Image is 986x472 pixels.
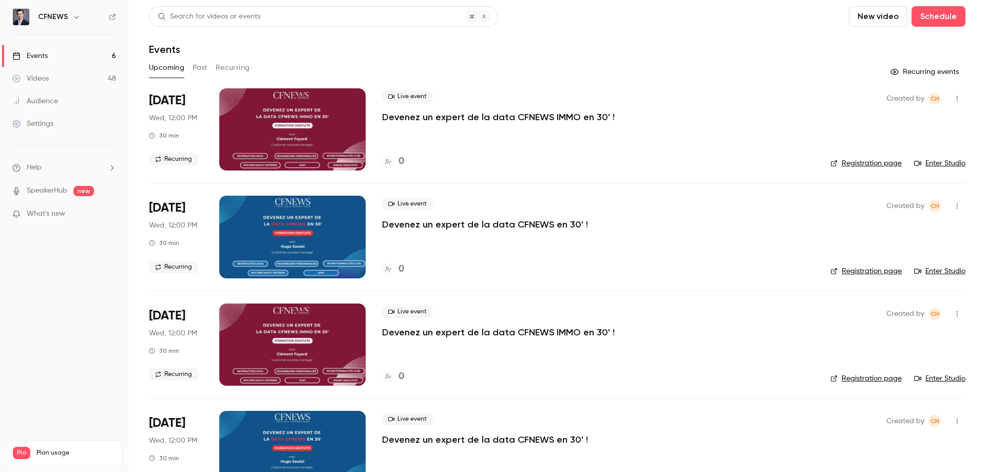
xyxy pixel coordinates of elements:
[13,447,30,459] span: Pro
[382,155,404,168] a: 0
[382,262,404,276] a: 0
[382,218,588,231] a: Devenez un expert de la data CFNEWS en 30' !
[382,370,404,384] a: 0
[886,92,924,105] span: Created by
[149,261,198,273] span: Recurring
[27,185,67,196] a: SpeakerHub
[27,209,65,219] span: What's new
[12,119,53,129] div: Settings
[149,131,179,140] div: 30 min
[931,415,939,427] span: cH
[12,73,49,84] div: Videos
[149,196,203,278] div: Oct 8 Wed, 12:00 PM (Europe/Paris)
[149,304,203,386] div: Oct 22 Wed, 12:00 PM (Europe/Paris)
[149,113,197,123] span: Wed, 12:00 PM
[830,266,902,276] a: Registration page
[12,96,58,106] div: Audience
[382,90,433,103] span: Live event
[149,368,198,381] span: Recurring
[149,308,185,324] span: [DATE]
[382,413,433,425] span: Live event
[886,308,924,320] span: Created by
[149,92,185,109] span: [DATE]
[38,12,68,22] h6: CFNEWS
[149,415,185,431] span: [DATE]
[149,239,179,247] div: 30 min
[149,454,179,462] div: 30 min
[382,198,433,210] span: Live event
[399,155,404,168] h4: 0
[27,162,42,173] span: Help
[886,64,965,80] button: Recurring events
[830,158,902,168] a: Registration page
[149,43,180,55] h1: Events
[73,186,94,196] span: new
[13,9,29,25] img: CFNEWS
[928,308,941,320] span: clemence Hasenrader
[931,308,939,320] span: cH
[399,262,404,276] h4: 0
[399,370,404,384] h4: 0
[149,436,197,446] span: Wed, 12:00 PM
[149,328,197,338] span: Wed, 12:00 PM
[216,60,250,76] button: Recurring
[149,88,203,171] div: Oct 1 Wed, 12:00 PM (Europe/Paris)
[12,51,48,61] div: Events
[886,200,924,212] span: Created by
[382,433,588,446] a: Devenez un expert de la data CFNEWS en 30' !
[914,158,965,168] a: Enter Studio
[931,92,939,105] span: cH
[149,60,184,76] button: Upcoming
[886,415,924,427] span: Created by
[928,200,941,212] span: clemence Hasenrader
[104,210,116,219] iframe: Noticeable Trigger
[912,6,965,27] button: Schedule
[382,326,615,338] a: Devenez un expert de la data CFNEWS IMMO en 30' !
[914,266,965,276] a: Enter Studio
[931,200,939,212] span: cH
[149,153,198,165] span: Recurring
[149,347,179,355] div: 30 min
[928,92,941,105] span: clemence Hasenrader
[928,415,941,427] span: clemence Hasenrader
[849,6,907,27] button: New video
[36,449,116,457] span: Plan usage
[149,220,197,231] span: Wed, 12:00 PM
[830,373,902,384] a: Registration page
[382,306,433,318] span: Live event
[382,111,615,123] a: Devenez un expert de la data CFNEWS IMMO en 30' !
[158,11,260,22] div: Search for videos or events
[149,200,185,216] span: [DATE]
[12,162,116,173] li: help-dropdown-opener
[193,60,207,76] button: Past
[914,373,965,384] a: Enter Studio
